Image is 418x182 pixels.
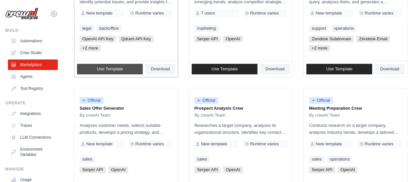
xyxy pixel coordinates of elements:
p: Prospect Analysis Crew [194,105,287,112]
a: Download [375,64,404,74]
a: backoffice [96,25,121,32]
span: New template [86,11,112,16]
span: Serper API [80,166,106,173]
span: OpenAI [338,166,358,173]
span: Runtime varies [250,141,279,147]
a: support [309,25,328,32]
a: LLM Connections [8,132,58,143]
span: OpenAI [223,166,243,173]
span: New template [86,141,112,147]
span: By crewAI Team [194,113,225,118]
span: Download [265,66,285,72]
a: sales [80,156,95,163]
span: By crewAI Team [309,113,340,118]
span: Runtime varies [135,141,164,147]
div: Build [5,28,58,33]
a: Tool Registry [8,83,58,94]
span: New template [201,141,227,147]
span: +2 more [80,45,101,52]
span: Download [151,66,170,72]
p: Researches a target company, analyzes its organizational structure, identifies key contacts, and ... [194,122,287,136]
span: New template [316,11,342,16]
span: Qdrant API Key [119,36,154,42]
span: Official [194,97,218,104]
span: Serper API [194,166,220,173]
p: Conducts research on a target company, analyzes industry trends, develops a tailored sales strate... [309,122,402,136]
span: Runtime varies [365,141,394,147]
a: Integrations [8,108,58,119]
span: By crewAI Team [80,113,111,118]
span: Use Template [97,66,123,72]
div: Operate [5,100,58,106]
span: Official [309,97,333,104]
span: Runtime varies [135,11,164,16]
span: New template [316,141,342,147]
a: Automations [8,36,58,46]
div: Manage [5,166,58,172]
p: Sales Offer Generator [80,105,172,112]
a: marketing [194,25,218,32]
span: Download [380,66,399,72]
a: Use Template [192,64,257,74]
a: legal [80,25,94,32]
a: Traces [8,120,58,131]
span: Official [80,97,103,104]
a: Marketplace [8,59,58,70]
a: Use Template [77,64,143,74]
span: Serper API [194,36,220,42]
a: sales [194,156,209,163]
span: OpenAI [108,166,128,173]
span: Runtime varies [365,11,394,16]
img: Logo [5,8,38,20]
span: Use Template [211,66,238,72]
a: Download [145,64,175,74]
p: Analyzes customer needs, selects suitable products, develops a pricing strategy, and creates a co... [80,122,172,136]
p: Meeting Preparation Crew [309,105,402,112]
span: 7 users [201,11,215,16]
span: Zendesk Email [356,36,390,42]
a: sales [309,156,324,163]
a: Download [260,64,290,74]
span: Use Template [326,66,352,72]
a: operations [331,25,357,32]
span: Serper API [309,166,335,173]
a: Crew Studio [8,48,58,58]
a: Use Template [306,64,372,74]
span: +2 more [309,45,330,52]
span: Zendesk Subdomain [309,36,354,42]
a: operations [327,156,352,163]
a: Agents [8,71,58,82]
a: Environment Variables [8,144,58,160]
span: OpenAI API Key [80,36,116,42]
span: Runtime varies [250,11,279,16]
span: OpenAI [223,36,243,42]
